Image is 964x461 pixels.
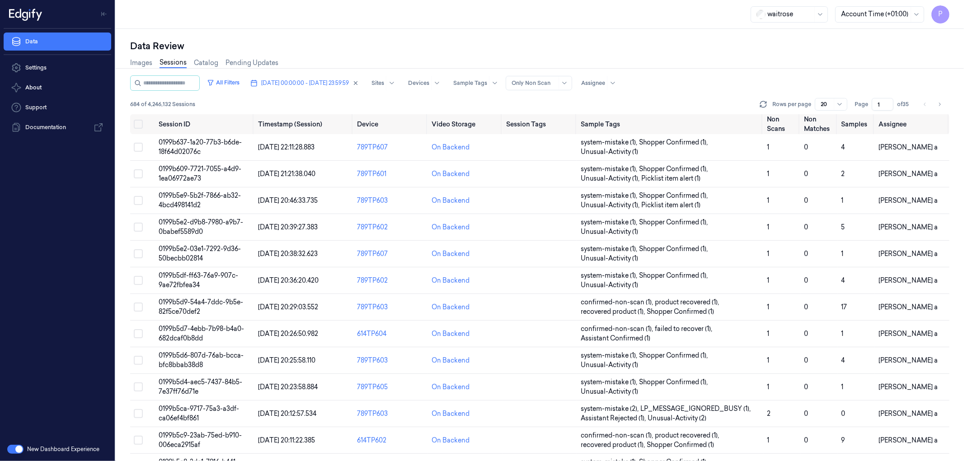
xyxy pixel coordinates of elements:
span: of 35 [897,100,912,108]
span: 0199b5e2-03e1-7292-9d36-50becbb02814 [159,245,241,262]
span: [DATE] 22:11:28.883 [258,143,315,151]
span: 0 [804,356,808,364]
a: Images [130,58,152,68]
span: system-mistake (1) , [581,191,639,200]
button: Select row [134,382,143,391]
th: Session Tags [503,114,577,134]
span: system-mistake (1) , [581,377,639,387]
span: Shopper Confirmed (1) , [639,164,710,174]
span: system-mistake (2) , [581,404,640,414]
span: 1 [842,330,844,338]
div: 789TP602 [357,223,424,232]
span: 684 of 4,246,132 Sessions [130,100,195,108]
span: Unusual-Activity (1) [581,280,638,290]
div: 614TP604 [357,329,424,339]
span: 1 [767,196,769,205]
span: [PERSON_NAME] a [879,303,938,311]
span: [DATE] 20:46:33.735 [258,196,318,205]
span: 4 [842,143,845,151]
button: All Filters [203,75,243,90]
span: 0 [804,436,808,444]
span: [DATE] 20:23:58.884 [258,383,318,391]
div: 789TP602 [357,276,424,285]
div: On Backend [432,436,470,445]
div: On Backend [432,356,470,365]
span: 0199b609-7721-7055-a4d9-1ea06972ae73 [159,165,241,182]
span: 0 [804,223,808,231]
span: LP_MESSAGE_IGNORED_BUSY (1) , [640,404,752,414]
button: Go to next page [933,98,946,111]
span: 0 [804,250,808,258]
th: Timestamp (Session) [254,114,354,134]
div: On Backend [432,143,470,152]
span: 2 [842,170,845,178]
div: On Backend [432,223,470,232]
span: confirmed-non-scan (1) , [581,431,655,440]
span: 0199b5d4-aec5-7437-84b5-7e37ff76d71e [159,378,242,396]
div: 789TP601 [357,169,424,179]
span: 17 [842,303,847,311]
button: Select all [134,120,143,129]
span: [PERSON_NAME] a [879,410,938,418]
span: [DATE] 20:29:03.552 [258,303,318,311]
span: [PERSON_NAME] a [879,276,938,284]
span: [DATE] 20:39:27.383 [258,223,318,231]
span: [DATE] 20:38:32.623 [258,250,318,258]
button: Select row [134,436,143,445]
span: Shopper Confirmed (1) [647,440,714,450]
span: [DATE] 20:25:58.110 [258,356,315,364]
div: On Backend [432,409,470,419]
div: Data Review [130,40,950,52]
span: 1 [767,436,769,444]
div: 789TP603 [357,409,424,419]
button: Select row [134,276,143,285]
div: On Backend [432,169,470,179]
div: 789TP603 [357,356,424,365]
span: recovered product (1) , [581,307,647,317]
a: Sessions [160,58,187,68]
div: On Backend [432,329,470,339]
span: 1 [767,143,769,151]
button: About [4,79,111,97]
span: [PERSON_NAME] a [879,383,938,391]
div: 789TP607 [357,143,424,152]
span: confirmed-non-scan (1) , [581,324,655,334]
span: system-mistake (1) , [581,351,639,360]
span: 2 [767,410,771,418]
span: Shopper Confirmed (1) , [639,138,710,147]
span: product recovered (1) , [655,298,721,307]
span: 0 [804,330,808,338]
span: 0199b5d9-54a4-7ddc-9b5e-82f5ce70def2 [159,298,243,316]
span: 0 [804,410,808,418]
span: 0 [804,383,808,391]
span: Shopper Confirmed (1) , [639,271,710,280]
th: Assignee [875,114,950,134]
span: [PERSON_NAME] a [879,330,938,338]
button: Select row [134,169,143,178]
span: Assistant Rejected (1) , [581,414,648,423]
div: On Backend [432,249,470,259]
button: Select row [134,409,143,418]
span: recovered product (1) , [581,440,647,450]
span: 1 [767,276,769,284]
button: P [931,5,950,23]
span: Picklist item alert (1) [641,174,701,183]
button: Select row [134,143,143,152]
span: [DATE] 20:11:22.385 [258,436,315,444]
span: 9 [842,436,845,444]
span: 1 [767,330,769,338]
span: Picklist item alert (1) [641,200,701,210]
span: Assistant Confirmed (1) [581,334,650,343]
span: Unusual-Activity (2) [648,414,706,423]
button: Select row [134,196,143,205]
span: 1 [842,383,844,391]
div: On Backend [432,382,470,392]
span: Shopper Confirmed (1) , [639,191,710,200]
span: 0199b5e2-d9b8-7980-a9b7-0babef5589d0 [159,218,243,236]
span: Unusual-Activity (1) [581,227,638,237]
span: 0199b5d6-807d-76ab-bcca-bfc8bbab38d8 [159,351,244,369]
button: Select row [134,303,143,312]
span: [DATE] 20:36:20.420 [258,276,319,284]
span: Shopper Confirmed (1) [647,307,714,317]
span: 1 [767,383,769,391]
